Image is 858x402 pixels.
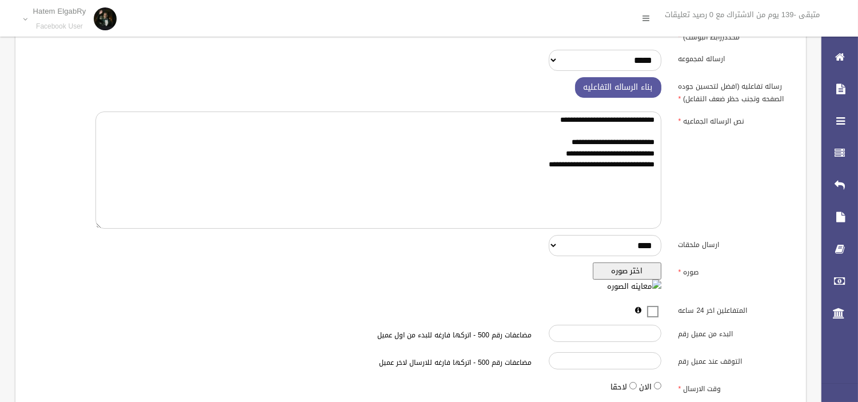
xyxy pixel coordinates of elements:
[575,77,661,98] button: بناء الرساله التفاعليه
[670,50,800,66] label: ارساله لمجموعه
[670,262,800,278] label: صوره
[593,262,661,280] button: اختر صوره
[33,22,86,31] small: Facebook User
[610,380,627,394] label: لاحقا
[639,380,652,394] label: الان
[225,332,532,339] h6: مضاعفات رقم 500 - اتركها فارغه للبدء من اول عميل
[225,359,532,367] h6: مضاعفات رقم 500 - اتركها فارغه للارسال لاخر عميل
[670,352,800,368] label: التوقف عند عميل رقم
[33,7,86,15] p: Hatem ElgabRy
[670,301,800,317] label: المتفاعلين اخر 24 ساعه
[670,380,800,396] label: وقت الارسال
[670,112,800,128] label: نص الرساله الجماعيه
[670,77,800,106] label: رساله تفاعليه (افضل لتحسين جوده الصفحه وتجنب حظر ضعف التفاعل)
[670,235,800,251] label: ارسال ملحقات
[670,325,800,341] label: البدء من عميل رقم
[608,280,661,293] img: معاينه الصوره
